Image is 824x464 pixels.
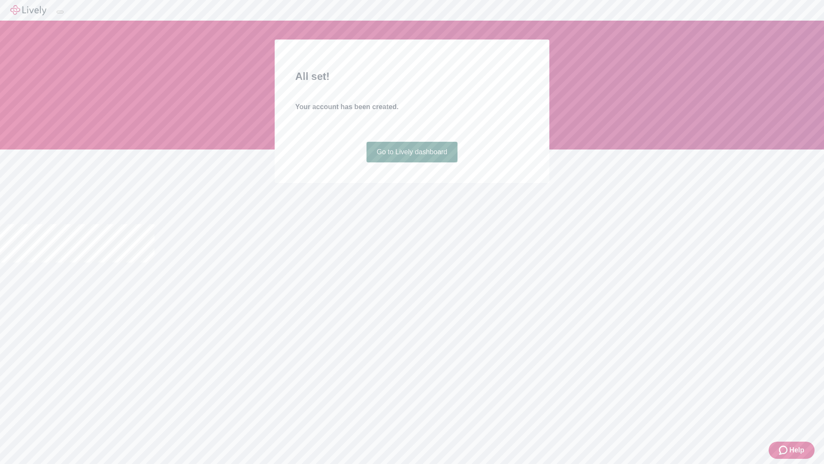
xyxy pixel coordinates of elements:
[769,442,815,459] button: Zendesk support iconHelp
[295,102,529,112] h4: Your account has been created.
[367,142,458,162] a: Go to Lively dashboard
[789,445,804,455] span: Help
[779,445,789,455] svg: Zendesk support icon
[57,11,64,13] button: Log out
[295,69,529,84] h2: All set!
[10,5,46,15] img: Lively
